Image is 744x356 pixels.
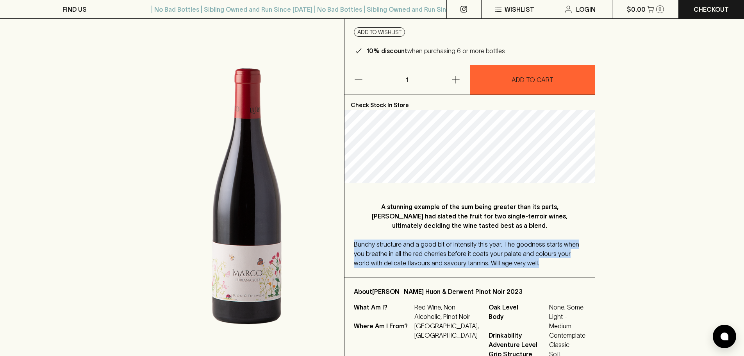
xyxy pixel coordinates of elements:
[489,340,547,349] span: Adventure Level
[344,95,595,110] p: Check Stock In Store
[512,75,553,84] p: ADD TO CART
[354,321,412,340] p: Where Am I From?
[354,27,405,37] button: Add to wishlist
[398,65,416,95] p: 1
[627,5,646,14] p: $0.00
[470,65,595,95] button: ADD TO CART
[366,46,505,55] p: when purchasing 6 or more bottles
[694,5,729,14] p: Checkout
[489,302,547,312] span: Oak Level
[354,287,585,296] p: About [PERSON_NAME] Huon & Derwent Pinot Noir 2023
[366,47,407,54] b: 10% discount
[489,312,547,331] span: Body
[721,333,728,340] img: bubble-icon
[576,5,596,14] p: Login
[354,302,412,321] p: What Am I?
[369,202,570,230] p: A stunning example of the sum being greater than its parts, [PERSON_NAME] had slated the fruit fo...
[549,340,585,349] span: Classic
[414,302,479,321] p: Red Wine, Non Alcoholic, Pinot Noir
[62,5,87,14] p: FIND US
[549,312,585,331] span: Light - Medium
[489,331,547,340] span: Drinkability
[505,5,534,14] p: Wishlist
[549,331,585,340] span: Contemplate
[658,7,662,11] p: 0
[549,302,585,312] span: None, Some
[414,321,479,340] p: [GEOGRAPHIC_DATA], [GEOGRAPHIC_DATA]
[354,241,579,267] span: Bunchy structure and a good bit of intensity this year. The goodness starts when you breathe in a...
